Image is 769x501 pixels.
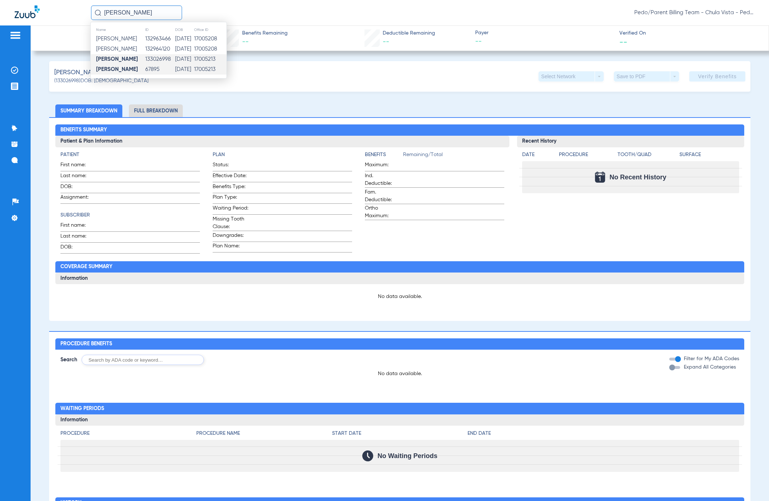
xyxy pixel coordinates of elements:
h4: Subscriber [60,211,200,219]
h4: Date [522,151,553,159]
h2: Benefits Summary [55,124,744,136]
span: [PERSON_NAME] [96,46,137,52]
span: Ind. Deductible: [365,172,401,187]
td: [DATE] [175,64,194,75]
h3: Patient & Plan Information [55,136,509,147]
h3: Recent History [517,136,744,147]
h4: Benefits [365,151,403,159]
app-breakdown-title: Benefits [365,151,403,161]
h2: Coverage Summary [55,261,744,273]
img: Search Icon [95,9,101,16]
app-breakdown-title: Procedure [559,151,615,161]
span: First name: [60,222,96,231]
td: 17005208 [194,34,226,44]
span: -- [383,39,389,45]
td: 132964120 [145,44,175,54]
span: Last name: [60,172,96,182]
span: Waiting Period: [213,204,248,214]
label: Filter for My ADA Codes [682,355,739,363]
td: 133026998 [145,54,175,64]
app-breakdown-title: Date [522,151,553,161]
app-breakdown-title: End Date [468,430,739,440]
span: Fam. Deductible: [365,188,401,204]
input: Search for patients [91,5,182,20]
span: [PERSON_NAME] [54,68,102,77]
h4: Patient [60,151,200,159]
span: Effective Date: [213,172,248,182]
td: [DATE] [175,44,194,54]
span: Last name: [60,232,96,242]
span: Ortho Maximum: [365,204,401,220]
td: 17005213 [194,54,226,64]
strong: [PERSON_NAME] [96,56,138,62]
span: Plan Type: [213,194,248,203]
span: Expand All Categories [684,365,736,370]
app-breakdown-title: Surface [679,151,739,161]
strong: [PERSON_NAME] [96,67,138,72]
td: 132963466 [145,34,175,44]
app-breakdown-title: Start Date [332,430,468,440]
img: Calendar [362,450,373,461]
li: Summary Breakdown [55,104,122,117]
li: Full Breakdown [129,104,183,117]
td: 17005213 [194,64,226,75]
span: Maximum: [365,161,401,171]
img: Calendar [595,172,605,183]
h4: Surface [679,151,739,159]
app-breakdown-title: Procedure Name [196,430,332,440]
input: Search by ADA code or keyword… [82,355,204,365]
span: No Waiting Periods [378,452,437,460]
p: No data available. [60,293,739,300]
app-breakdown-title: Tooth/Quad [618,151,677,161]
h4: Start Date [332,430,468,437]
img: Zuub Logo [15,5,40,18]
span: Benefits Remaining [242,29,288,37]
h3: Information [55,273,744,284]
h4: Procedure [559,151,615,159]
span: Pedo/Parent Billing Team - Chula Vista - Pedo | The Super Dentists [634,9,754,16]
img: hamburger-icon [9,31,21,40]
span: -- [475,37,613,46]
td: [DATE] [175,54,194,64]
span: [PERSON_NAME] [96,36,137,41]
h3: Information [55,414,744,426]
span: Plan Name: [213,242,248,252]
span: (133026998) DOB: [DEMOGRAPHIC_DATA] [54,77,149,85]
span: Search [60,356,77,363]
h2: Waiting Periods [55,403,744,414]
span: -- [619,38,627,45]
h2: Procedure Benefits [55,338,744,350]
p: No data available. [55,370,744,377]
div: Chat Widget [733,466,769,501]
td: [DATE] [175,34,194,44]
span: Remaining/Total [403,151,504,161]
th: ID [145,26,175,34]
h4: End Date [468,430,739,437]
app-breakdown-title: Procedure [60,430,196,440]
h4: Procedure Name [196,430,332,437]
th: DOB [175,26,194,34]
span: DOB: [60,183,96,193]
span: No Recent History [610,174,666,181]
span: -- [242,39,249,45]
span: Downgrades: [213,232,248,242]
span: Benefits Type: [213,183,248,193]
span: Deductible Remaining [383,29,435,37]
span: Payer [475,29,613,37]
h4: Procedure [60,430,196,437]
span: Missing Tooth Clause: [213,215,248,231]
span: First name: [60,161,96,171]
h4: Plan [213,151,352,159]
span: DOB: [60,243,96,253]
td: 67895 [145,64,175,75]
span: Status: [213,161,248,171]
th: Name [91,26,145,34]
span: Verified On [619,29,757,37]
span: Assignment: [60,194,96,203]
th: Office ID [194,26,226,34]
td: 17005208 [194,44,226,54]
h4: Tooth/Quad [618,151,677,159]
